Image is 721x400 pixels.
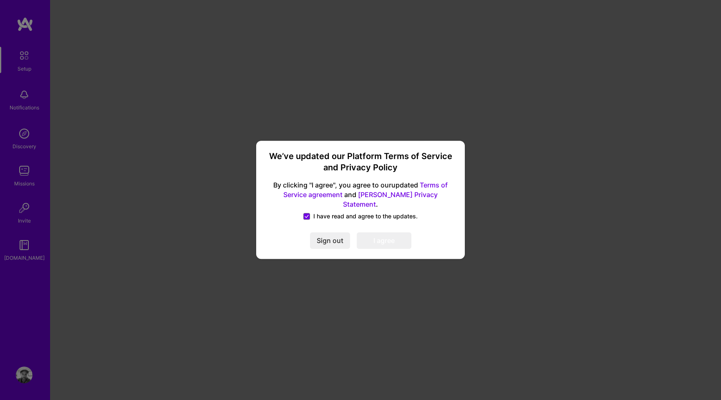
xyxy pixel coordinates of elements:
button: Sign out [310,233,350,249]
button: I agree [357,233,411,249]
span: By clicking "I agree", you agree to our updated and . [266,180,455,209]
span: I have read and agree to the updates. [313,213,418,221]
a: Terms of Service agreement [283,181,448,199]
a: [PERSON_NAME] Privacy Statement [343,190,438,208]
h3: We’ve updated our Platform Terms of Service and Privacy Policy [266,151,455,174]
